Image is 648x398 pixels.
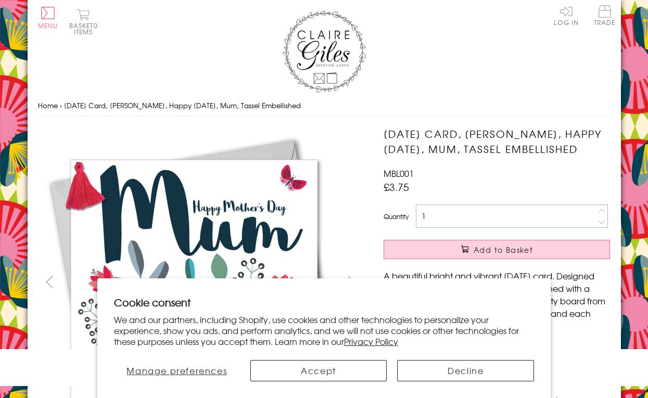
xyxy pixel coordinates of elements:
[64,100,301,110] span: [DATE] Card, [PERSON_NAME], Happy [DATE], Mum, Tassel Embellished
[250,360,387,381] button: Accept
[339,270,363,293] button: next
[344,335,398,348] a: Privacy Policy
[397,360,534,381] button: Decline
[283,10,366,93] img: Claire Giles Greetings Cards
[38,100,58,110] a: Home
[384,269,610,332] p: A beautiful bright and vibrant [DATE] card. Designed with colourful floral images and hand finish...
[554,5,579,25] a: Log In
[384,240,610,259] button: Add to Basket
[594,5,616,25] span: Trade
[114,360,240,381] button: Manage preferences
[384,167,414,179] span: MBL001
[38,7,58,29] button: Menu
[38,270,61,293] button: prev
[74,21,98,36] span: 0 items
[114,295,535,310] h2: Cookie consent
[69,8,98,35] button: Basket0 items
[60,100,62,110] span: ›
[38,95,611,117] nav: breadcrumbs
[114,314,535,346] p: We and our partners, including Shopify, use cookies and other technologies to personalize your ex...
[384,179,409,194] span: £3.75
[594,5,616,28] a: Trade
[38,21,58,30] span: Menu
[126,364,227,377] span: Manage preferences
[384,126,610,157] h1: [DATE] Card, [PERSON_NAME], Happy [DATE], Mum, Tassel Embellished
[384,212,409,221] label: Quantity
[474,245,533,255] span: Add to Basket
